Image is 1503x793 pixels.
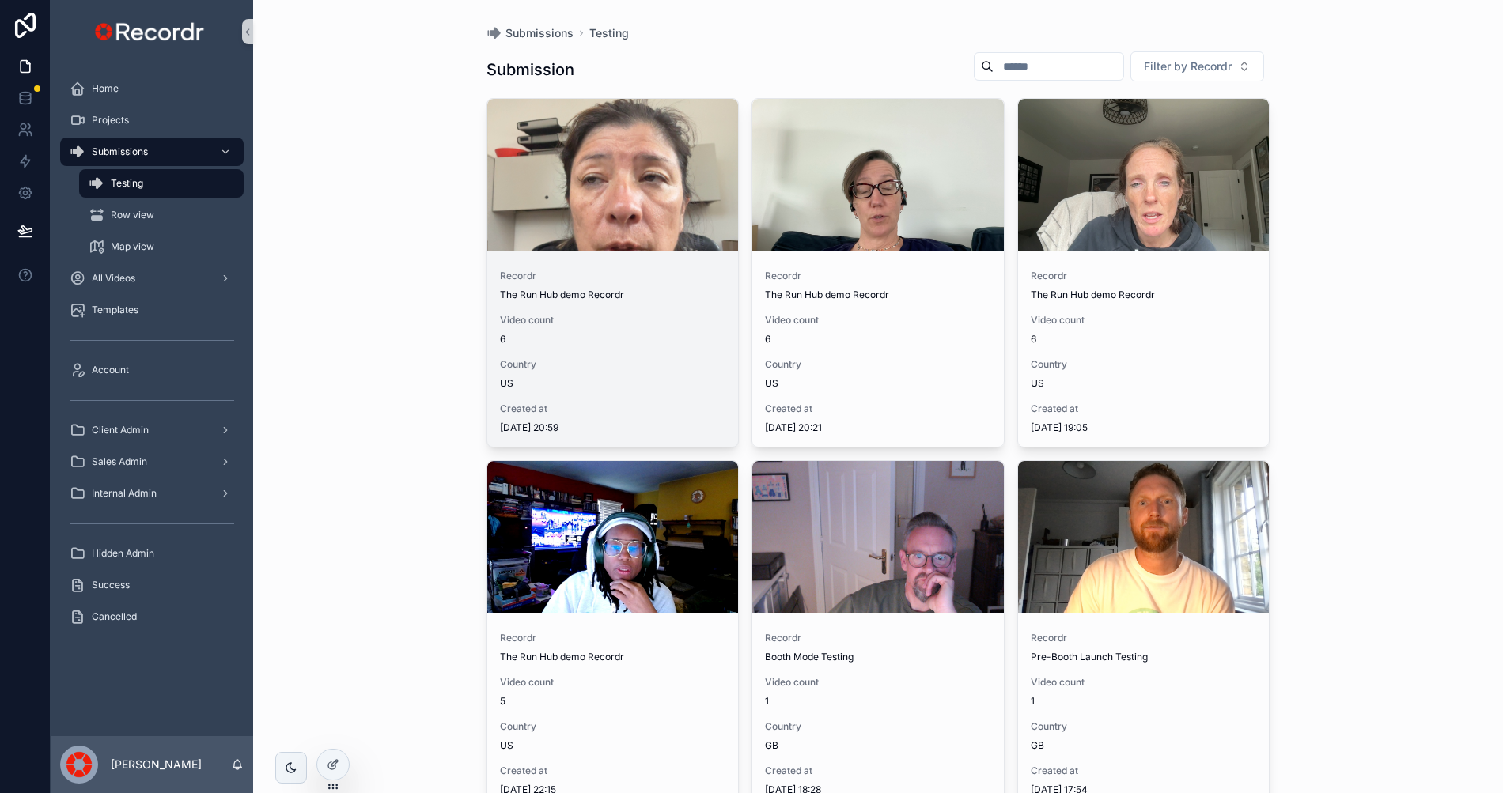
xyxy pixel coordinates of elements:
h1: Submission [486,59,574,81]
span: Country [765,358,991,371]
a: Sales Admin [60,447,244,476]
div: thumb.jpg [1018,99,1270,251]
span: 1 [765,695,769,708]
span: Created at [500,765,726,777]
a: Row view [79,201,244,229]
span: Internal Admin [92,487,157,500]
span: Client Admin [92,424,149,436]
span: Filter by Recordr [1144,59,1232,74]
span: 6 [500,333,505,346]
a: Map view [79,232,244,261]
span: Created at [1031,402,1257,415]
span: Projects [92,114,129,127]
span: 5 [500,695,505,708]
a: All Videos [60,264,244,293]
div: thumb.jpg [752,461,1004,613]
span: Video count [1031,676,1257,689]
span: 6 [1031,333,1036,346]
span: Recordr [500,632,726,644]
span: Submissions [505,25,574,41]
a: Testing [589,25,629,41]
span: Video count [765,314,991,327]
span: GB [765,739,991,752]
a: RecordrThe Run Hub demo RecordrVideo count6CountryUSCreated at[DATE] 20:59 [486,98,740,447]
span: [DATE] 19:05 [1031,421,1257,434]
a: Hidden Admin [60,539,244,568]
span: 6 [765,333,770,346]
span: The Run Hub demo Recordr [500,289,726,301]
div: thumb.jpg [487,99,739,251]
span: US [500,377,726,390]
span: GB [1031,739,1257,752]
span: The Run Hub demo Recordr [765,289,991,301]
a: RecordrThe Run Hub demo RecordrVideo count6CountryUSCreated at[DATE] 19:05 [1017,98,1270,447]
span: Country [1031,720,1257,733]
span: Recordr [1031,632,1257,644]
span: US [1031,377,1257,390]
span: US [500,739,726,752]
span: Video count [765,676,991,689]
span: Map view [111,240,154,253]
div: scrollable content [51,63,253,651]
div: thumb.jpg [487,461,739,613]
img: App logo [91,19,212,44]
span: Success [92,579,130,591]
span: [DATE] 20:59 [500,421,726,434]
a: Client Admin [60,416,244,444]
a: Submissions [60,138,244,166]
span: Row view [111,209,154,221]
span: Submissions [92,145,148,158]
span: Testing [111,177,143,190]
span: The Run Hub demo Recordr [500,651,726,663]
span: Templates [92,304,138,316]
button: Select Button [1130,51,1264,81]
a: Projects [60,106,244,134]
span: Home [92,82,119,95]
span: US [765,377,991,390]
span: Country [1031,358,1257,371]
a: Internal Admin [60,479,244,508]
span: Created at [765,402,991,415]
span: Created at [500,402,726,415]
a: Templates [60,296,244,324]
span: The Run Hub demo Recordr [1031,289,1257,301]
span: Cancelled [92,610,137,623]
span: All Videos [92,272,135,285]
span: Recordr [1031,270,1257,282]
span: Created at [765,765,991,777]
span: Recordr [500,270,726,282]
p: [PERSON_NAME] [111,757,202,772]
span: Sales Admin [92,455,147,468]
span: Country [500,720,726,733]
span: Country [500,358,726,371]
a: Success [60,571,244,599]
div: thumb.jpg [752,99,1004,251]
span: Country [765,720,991,733]
span: 1 [1031,695,1035,708]
span: Hidden Admin [92,547,154,560]
a: Home [60,74,244,103]
span: Video count [1031,314,1257,327]
span: Booth Mode Testing [765,651,991,663]
a: Testing [79,169,244,198]
span: [DATE] 20:21 [765,421,991,434]
div: thumb.jpg [1018,461,1270,613]
span: Created at [1031,765,1257,777]
a: Account [60,356,244,384]
a: Cancelled [60,602,244,631]
span: Account [92,364,129,376]
span: Recordr [765,632,991,644]
a: Submissions [486,25,574,41]
span: Pre-Booth Launch Testing [1031,651,1257,663]
a: RecordrThe Run Hub demo RecordrVideo count6CountryUSCreated at[DATE] 20:21 [751,98,1005,447]
span: Video count [500,676,726,689]
span: Video count [500,314,726,327]
span: Recordr [765,270,991,282]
